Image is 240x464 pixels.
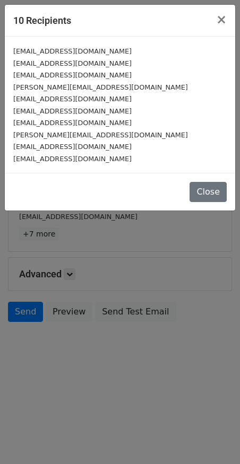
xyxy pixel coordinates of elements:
h5: 10 Recipients [13,13,71,28]
small: [EMAIL_ADDRESS][DOMAIN_NAME] [13,107,132,115]
small: [EMAIL_ADDRESS][DOMAIN_NAME] [13,59,132,67]
small: [EMAIL_ADDRESS][DOMAIN_NAME] [13,155,132,163]
small: [EMAIL_ADDRESS][DOMAIN_NAME] [13,47,132,55]
span: × [216,12,227,27]
small: [EMAIL_ADDRESS][DOMAIN_NAME] [13,95,132,103]
small: [PERSON_NAME][EMAIL_ADDRESS][DOMAIN_NAME] [13,131,188,139]
button: Close [208,5,235,34]
small: [EMAIL_ADDRESS][DOMAIN_NAME] [13,143,132,151]
button: Close [190,182,227,202]
small: [EMAIL_ADDRESS][DOMAIN_NAME] [13,71,132,79]
small: [EMAIL_ADDRESS][DOMAIN_NAME] [13,119,132,127]
iframe: Chat Widget [187,413,240,464]
small: [PERSON_NAME][EMAIL_ADDRESS][DOMAIN_NAME] [13,83,188,91]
